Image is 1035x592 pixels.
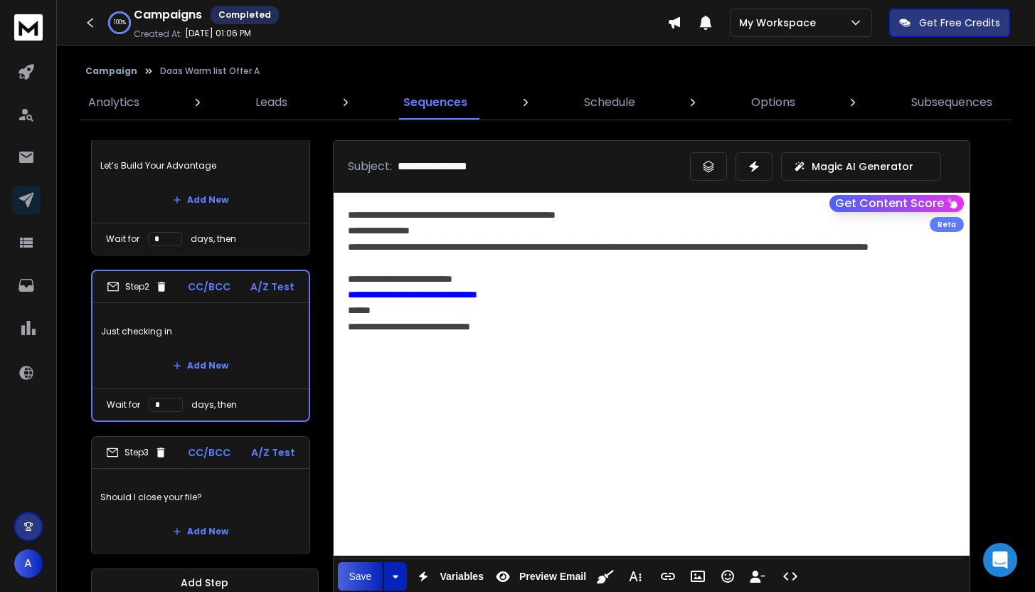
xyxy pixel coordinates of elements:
button: A [14,549,43,578]
button: Insert Link (⌘K) [654,562,681,591]
p: Leads [255,94,287,111]
p: [DATE] 01:06 PM [185,28,251,39]
p: Wait for [106,233,139,245]
button: Save [338,562,383,591]
button: Clean HTML [592,562,619,591]
p: Subsequences [911,94,992,111]
button: Insert Image (⌘P) [684,562,711,591]
button: Emoticons [714,562,741,591]
p: Let’s Build Your Advantage [100,146,301,186]
p: Magic AI Generator [812,159,913,174]
p: Created At: [134,28,182,40]
li: Step2CC/BCCA/Z TestJust checking inAdd NewWait fordays, then [91,270,310,422]
button: Add New [161,351,240,380]
a: Subsequences [903,85,1001,120]
p: Get Free Credits [919,16,1000,30]
p: days, then [191,399,237,411]
p: Just checking in [101,312,300,351]
p: CC/BCC [188,445,230,460]
div: Completed [211,6,279,24]
h1: Campaigns [134,6,202,23]
p: CC/BCC [188,280,230,294]
a: Leads [247,85,296,120]
p: Sequences [403,94,467,111]
p: Wait for [107,399,140,411]
div: Step 2 [107,280,168,293]
p: Subject: [348,158,392,175]
button: Add New [161,517,240,546]
button: Variables [410,562,487,591]
div: Beta [930,217,964,232]
p: Analytics [88,94,139,111]
button: Campaign [85,65,137,77]
a: Schedule [575,85,644,120]
button: Insert Unsubscribe Link [744,562,771,591]
img: logo [14,14,43,41]
a: Analytics [80,85,148,120]
p: Options [751,94,795,111]
button: Add New [161,186,240,214]
p: Daas Warm list Offer A [160,65,260,77]
p: A/Z Test [251,445,295,460]
button: Preview Email [489,562,589,591]
button: More Text [622,562,649,591]
button: Get Content Score [829,195,964,212]
a: Options [743,85,804,120]
p: 100 % [114,18,126,27]
p: Should I close your file? [100,477,301,517]
li: Step3CC/BCCA/Z TestShould I close your file?Add New [91,436,310,555]
button: Get Free Credits [889,9,1010,37]
div: Open Intercom Messenger [983,543,1017,577]
p: My Workspace [739,16,822,30]
button: Magic AI Generator [781,152,941,181]
p: A/Z Test [250,280,294,294]
a: Sequences [395,85,476,120]
p: days, then [191,233,236,245]
p: Schedule [584,94,635,111]
div: Step 3 [106,446,167,459]
span: Variables [437,571,487,583]
li: Step1CC/BCCA/Z TestLet’s Build Your AdvantageAdd NewWait fordays, then [91,105,310,255]
button: Code View [777,562,804,591]
span: Preview Email [516,571,589,583]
